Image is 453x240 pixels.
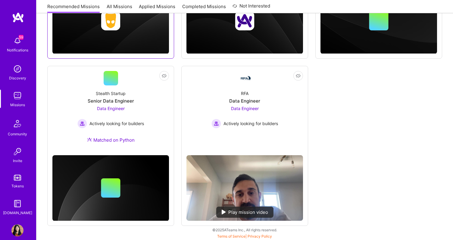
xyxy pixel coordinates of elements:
img: logo [12,12,24,23]
div: Play mission video [216,207,273,218]
div: Matched on Python [87,137,135,143]
a: Completed Missions [182,3,226,13]
img: Actively looking for builders [77,119,87,128]
div: [DOMAIN_NAME] [3,210,32,216]
img: Ateam Purple Icon [87,137,92,142]
a: All Missions [107,3,132,13]
img: guide book [11,198,23,210]
div: Senior Data Engineer [88,98,134,104]
img: Invite [11,146,23,158]
span: Actively looking for builders [223,120,278,127]
i: icon EyeClosed [162,73,167,78]
span: Actively looking for builders [89,120,144,127]
img: tokens [14,175,21,180]
a: Recommended Missions [47,3,100,13]
img: Company logo [101,11,120,30]
img: cover [52,155,169,221]
img: No Mission [186,155,303,221]
a: Not Interested [233,2,270,13]
img: discovery [11,63,23,75]
img: User Avatar [11,224,23,236]
img: Community [10,116,25,131]
img: teamwork [11,90,23,102]
div: © 2025 ATeams Inc., All rights reserved. [36,222,453,237]
div: RFA [241,90,248,97]
div: Notifications [7,47,28,53]
div: Data Engineer [229,98,260,104]
div: Missions [10,102,25,108]
img: bell [11,35,23,47]
a: Privacy Policy [248,234,272,238]
img: Actively looking for builders [211,119,221,128]
a: Terms of Service [217,234,245,238]
div: Tokens [11,183,24,189]
div: Invite [13,158,22,164]
a: Applied Missions [139,3,175,13]
a: User Avatar [10,224,25,236]
div: Stealth Startup [96,90,126,97]
a: Company LogoRFAData EngineerData Engineer Actively looking for buildersActively looking for builders [186,71,303,150]
span: | [217,234,272,238]
i: icon EyeClosed [296,73,301,78]
span: Data Engineer [97,106,125,111]
span: Data Engineer [231,106,259,111]
img: Company logo [235,11,255,30]
span: 59 [19,35,23,40]
div: Discovery [9,75,26,81]
img: play [222,210,226,214]
a: Stealth StartupSenior Data EngineerData Engineer Actively looking for buildersActively looking fo... [52,71,169,150]
div: Community [8,131,27,137]
img: Company Logo [238,75,252,82]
